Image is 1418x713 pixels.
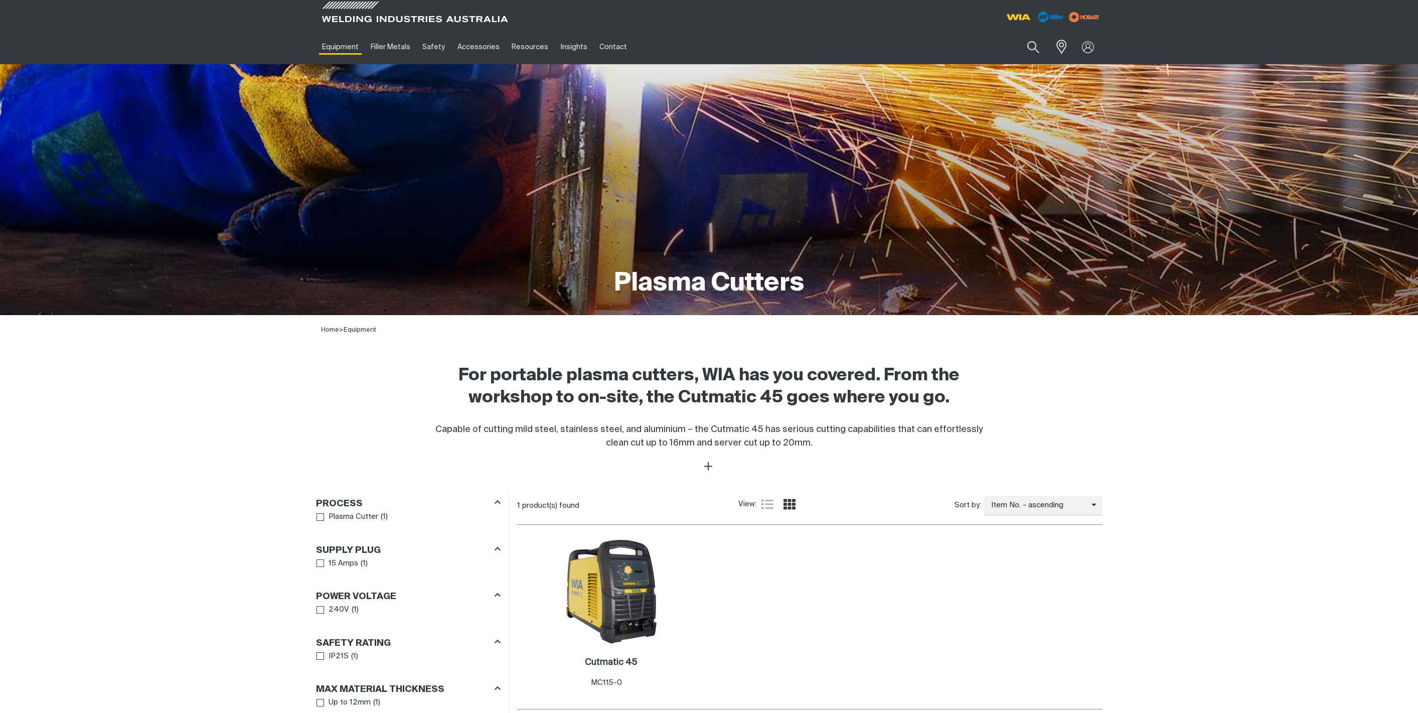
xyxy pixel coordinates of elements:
span: 15 Amps [329,558,358,569]
h3: Power Voltage [316,591,396,603]
img: Cutmatic 45 [558,538,665,645]
span: Item No. - ascending [984,500,1091,511]
h3: Process [316,498,363,510]
a: Home [321,327,339,333]
a: List view [761,498,773,510]
a: Contact [593,30,633,64]
a: Equipment [344,327,376,333]
nav: Main [316,30,906,64]
span: MC115-0 [591,679,622,686]
span: product(s) found [522,502,579,509]
span: Plasma Cutter [329,511,378,523]
span: Up to 12mm [329,697,371,708]
a: Insights [554,30,593,64]
span: ( 1 ) [351,651,358,662]
span: Capable of cutting mild steel, stainless steel, and aluminium – the Cutmatic 45 has serious cutti... [435,425,983,448]
span: ( 1 ) [373,697,380,708]
ul: Supply Plug [317,557,500,571]
span: ( 1 ) [381,511,388,523]
span: View: [738,499,756,510]
a: Safety [416,30,451,64]
span: 240V [329,604,349,616]
h3: Max Material Thickness [316,684,444,695]
ul: Max Material Thickness [317,696,500,709]
span: > [339,327,344,333]
h2: Cutmatic 45 [585,658,638,667]
img: miller [1066,10,1102,25]
button: Search products [1016,35,1050,59]
a: Resources [506,30,554,64]
ul: Process [317,510,500,524]
span: Sort by: [955,500,981,511]
div: Safety Rating [316,636,501,649]
div: Power Voltage [316,590,501,603]
a: Accessories [451,30,506,64]
a: 15 Amps [317,557,359,571]
section: Product list controls [517,493,1102,518]
span: IP21S [329,651,349,662]
h3: Safety Rating [316,638,391,649]
div: Process [316,496,501,510]
span: ( 1 ) [361,558,368,569]
a: Filler Metals [365,30,416,64]
h1: Plasma Cutters [614,267,804,300]
div: 1 [517,501,738,511]
a: 240V [317,603,350,617]
span: ( 1 ) [352,604,359,616]
div: Max Material Thickness [316,682,501,696]
a: Equipment [316,30,365,64]
ul: Safety Rating [317,650,500,663]
a: IP21S [317,650,349,663]
h3: Supply Plug [316,545,381,556]
a: Cutmatic 45 [585,657,638,668]
input: Product name or item number... [1003,35,1050,59]
ul: Power Voltage [317,603,500,617]
h2: For portable plasma cutters, WIA has you covered. From the workshop to on-site, the Cutmatic 45 g... [426,365,992,409]
div: Supply Plug [316,543,501,556]
a: Plasma Cutter [317,510,379,524]
a: Up to 12mm [317,696,371,709]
